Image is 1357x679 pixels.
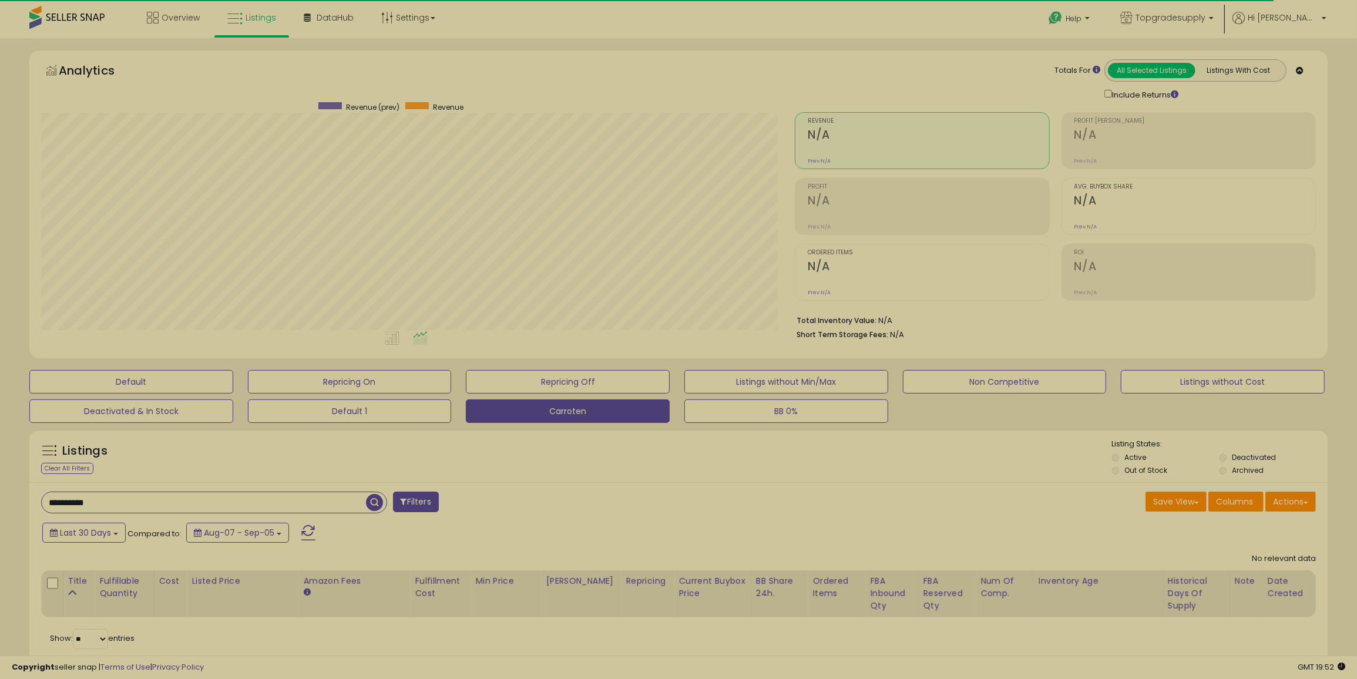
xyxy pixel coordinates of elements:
[1054,65,1100,76] div: Totals For
[415,575,465,600] div: Fulfillment Cost
[812,575,860,600] div: Ordered Items
[1265,492,1316,512] button: Actions
[797,330,888,339] b: Short Term Storage Fees:
[1096,88,1193,100] div: Include Returns
[1232,12,1326,38] a: Hi [PERSON_NAME]
[1195,63,1282,78] button: Listings With Cost
[808,223,831,230] small: Prev: N/A
[903,370,1107,394] button: Non Competitive
[99,575,149,600] div: Fulfillable Quantity
[42,523,126,543] button: Last 30 Days
[684,370,888,394] button: Listings without Min/Max
[1298,661,1345,673] span: 2025-10-6 19:52 GMT
[68,575,89,587] div: Title
[303,587,310,598] small: Amazon Fees.
[246,12,276,23] span: Listings
[1039,575,1158,587] div: Inventory Age
[1136,12,1205,23] span: Topgradesupply
[797,312,1307,327] li: N/A
[29,399,233,423] button: Deactivated & In Stock
[162,12,200,23] span: Overview
[152,661,204,673] a: Privacy Policy
[475,575,536,587] div: Min Price
[1252,553,1316,564] div: No relevant data
[1074,260,1315,275] h2: N/A
[1168,575,1225,612] div: Historical Days Of Supply
[808,289,831,296] small: Prev: N/A
[1048,11,1063,25] i: Get Help
[923,575,971,612] div: FBA Reserved Qty
[546,575,616,587] div: [PERSON_NAME]
[1124,452,1146,462] label: Active
[204,527,274,539] span: Aug-07 - Sep-05
[808,118,1049,125] span: Revenue
[60,527,111,539] span: Last 30 Days
[1074,289,1097,296] small: Prev: N/A
[127,528,182,539] span: Compared to:
[678,575,745,600] div: Current Buybox Price
[59,62,137,82] h5: Analytics
[808,260,1049,275] h2: N/A
[1066,14,1081,23] span: Help
[192,575,293,587] div: Listed Price
[1074,157,1097,164] small: Prev: N/A
[1216,496,1253,507] span: Columns
[808,184,1049,190] span: Profit
[890,329,904,340] span: N/A
[433,102,463,112] span: Revenue
[41,463,93,474] div: Clear All Filters
[808,157,831,164] small: Prev: N/A
[870,575,913,612] div: FBA inbound Qty
[980,575,1029,600] div: Num of Comp.
[1074,184,1315,190] span: Avg. Buybox Share
[1108,63,1195,78] button: All Selected Listings
[1121,370,1325,394] button: Listings without Cost
[1235,575,1258,587] div: Note
[797,315,876,325] b: Total Inventory Value:
[1124,465,1167,475] label: Out of Stock
[808,128,1049,144] h2: N/A
[12,662,204,673] div: seller snap | |
[248,370,452,394] button: Repricing On
[1146,492,1207,512] button: Save View
[1074,194,1315,210] h2: N/A
[1232,452,1276,462] label: Deactivated
[12,661,55,673] strong: Copyright
[100,661,150,673] a: Terms of Use
[346,102,399,112] span: Revenue (prev)
[626,575,669,587] div: Repricing
[186,523,289,543] button: Aug-07 - Sep-05
[50,633,135,644] span: Show: entries
[62,443,108,459] h5: Listings
[29,370,233,394] button: Default
[1268,575,1311,600] div: Date Created
[1112,439,1328,450] p: Listing States:
[159,575,182,587] div: Cost
[248,399,452,423] button: Default 1
[1074,128,1315,144] h2: N/A
[1248,12,1318,23] span: Hi [PERSON_NAME]
[466,399,670,423] button: Carroten
[756,575,802,600] div: BB Share 24h.
[1074,223,1097,230] small: Prev: N/A
[1232,465,1264,475] label: Archived
[1074,250,1315,256] span: ROI
[303,575,405,587] div: Amazon Fees
[1074,118,1315,125] span: Profit [PERSON_NAME]
[808,250,1049,256] span: Ordered Items
[466,370,670,394] button: Repricing Off
[393,492,439,512] button: Filters
[808,194,1049,210] h2: N/A
[317,12,354,23] span: DataHub
[1208,492,1264,512] button: Columns
[1039,2,1101,38] a: Help
[684,399,888,423] button: BB 0%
